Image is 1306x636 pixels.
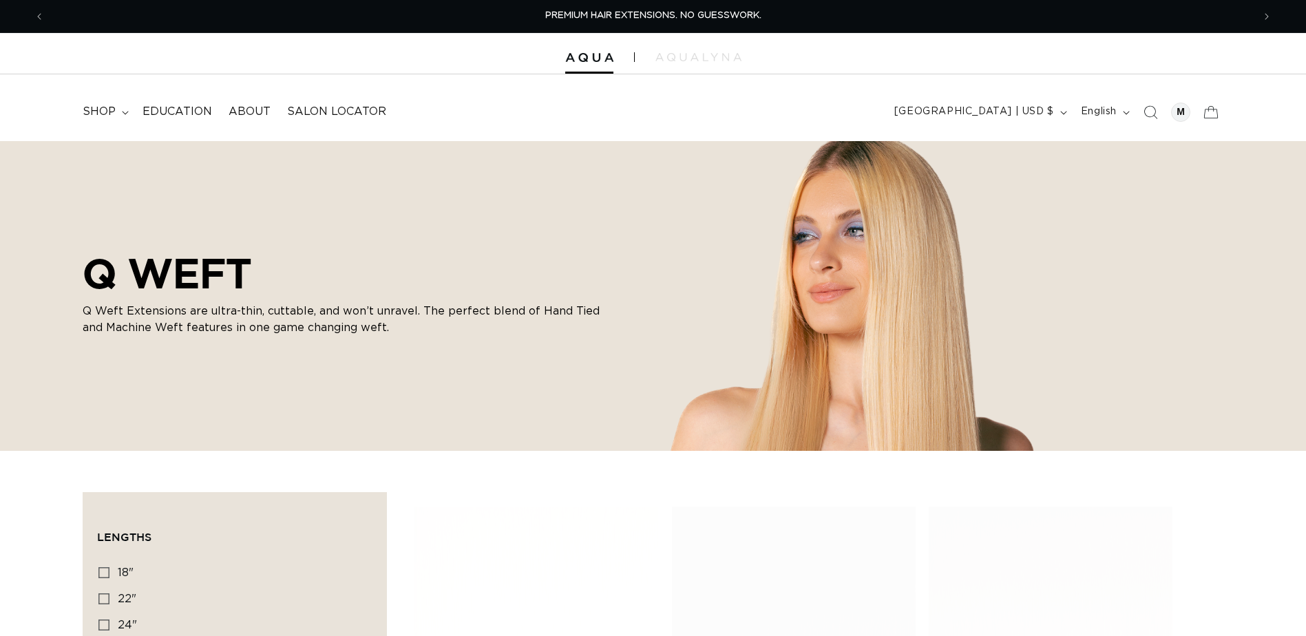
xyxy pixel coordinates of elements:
[545,11,761,20] span: PREMIUM HAIR EXTENSIONS. NO GUESSWORK.
[287,105,386,119] span: Salon Locator
[565,53,613,63] img: Aqua Hair Extensions
[143,105,212,119] span: Education
[655,53,741,61] img: aqualyna.com
[97,507,372,556] summary: Lengths (0 selected)
[229,105,271,119] span: About
[1252,3,1282,30] button: Next announcement
[83,249,606,297] h2: Q WEFT
[134,96,220,127] a: Education
[74,96,134,127] summary: shop
[83,303,606,336] p: Q Weft Extensions are ultra-thin, cuttable, and won’t unravel. The perfect blend of Hand Tied and...
[118,593,136,604] span: 22"
[279,96,394,127] a: Salon Locator
[886,99,1073,125] button: [GEOGRAPHIC_DATA] | USD $
[83,105,116,119] span: shop
[1073,99,1135,125] button: English
[97,531,151,543] span: Lengths
[1135,97,1166,127] summary: Search
[24,3,54,30] button: Previous announcement
[118,619,137,630] span: 24"
[1081,105,1117,119] span: English
[894,105,1054,119] span: [GEOGRAPHIC_DATA] | USD $
[118,567,134,578] span: 18"
[220,96,279,127] a: About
